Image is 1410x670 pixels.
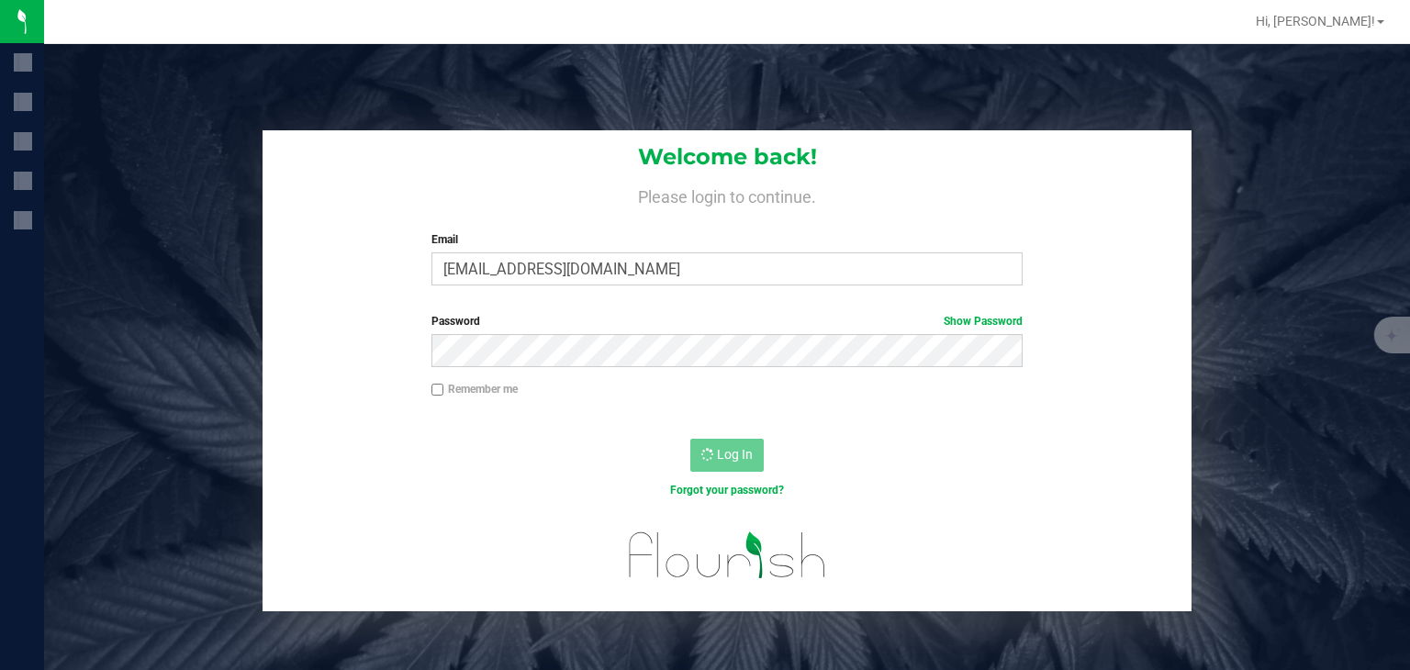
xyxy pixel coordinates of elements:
h4: Please login to continue. [263,184,1192,206]
label: Remember me [431,381,518,397]
span: Password [431,315,480,328]
label: Email [431,231,1024,248]
img: flourish_logo.svg [611,518,844,592]
a: Forgot your password? [670,484,784,497]
button: Log In [690,439,764,472]
span: Hi, [PERSON_NAME]! [1256,14,1375,28]
h1: Welcome back! [263,145,1192,169]
a: Show Password [944,315,1023,328]
span: Log In [717,447,753,462]
input: Remember me [431,384,444,396]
